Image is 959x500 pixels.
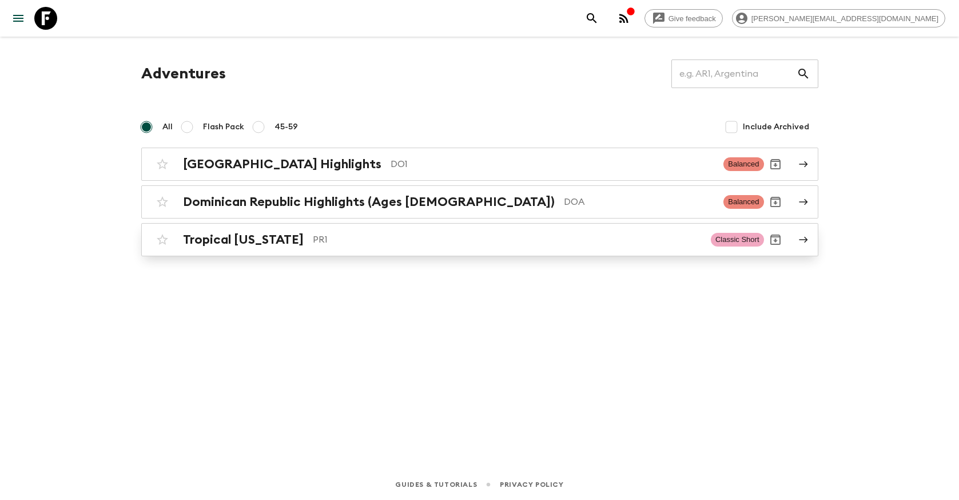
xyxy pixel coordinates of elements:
a: Guides & Tutorials [395,478,477,491]
span: Flash Pack [203,121,244,133]
span: [PERSON_NAME][EMAIL_ADDRESS][DOMAIN_NAME] [745,14,945,23]
a: Dominican Republic Highlights (Ages [DEMOGRAPHIC_DATA])DOABalancedArchive [141,185,818,219]
span: 45-59 [274,121,298,133]
p: DOA [564,195,715,209]
button: Archive [764,228,787,251]
a: Tropical [US_STATE]PR1Classic ShortArchive [141,223,818,256]
h2: [GEOGRAPHIC_DATA] Highlights [183,157,381,172]
span: Classic Short [711,233,764,247]
h2: Tropical [US_STATE] [183,232,304,247]
span: Give feedback [662,14,722,23]
input: e.g. AR1, Argentina [671,58,797,90]
a: Privacy Policy [500,478,563,491]
span: Balanced [723,195,763,209]
span: Balanced [723,157,763,171]
button: Archive [764,191,787,213]
button: search adventures [580,7,603,30]
a: Give feedback [644,9,723,27]
h1: Adventures [141,62,226,85]
p: PR1 [313,233,702,247]
h2: Dominican Republic Highlights (Ages [DEMOGRAPHIC_DATA]) [183,195,555,209]
button: menu [7,7,30,30]
a: [GEOGRAPHIC_DATA] HighlightsDO1BalancedArchive [141,148,818,181]
p: DO1 [391,157,715,171]
span: All [162,121,173,133]
div: [PERSON_NAME][EMAIL_ADDRESS][DOMAIN_NAME] [732,9,945,27]
span: Include Archived [743,121,809,133]
button: Archive [764,153,787,176]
